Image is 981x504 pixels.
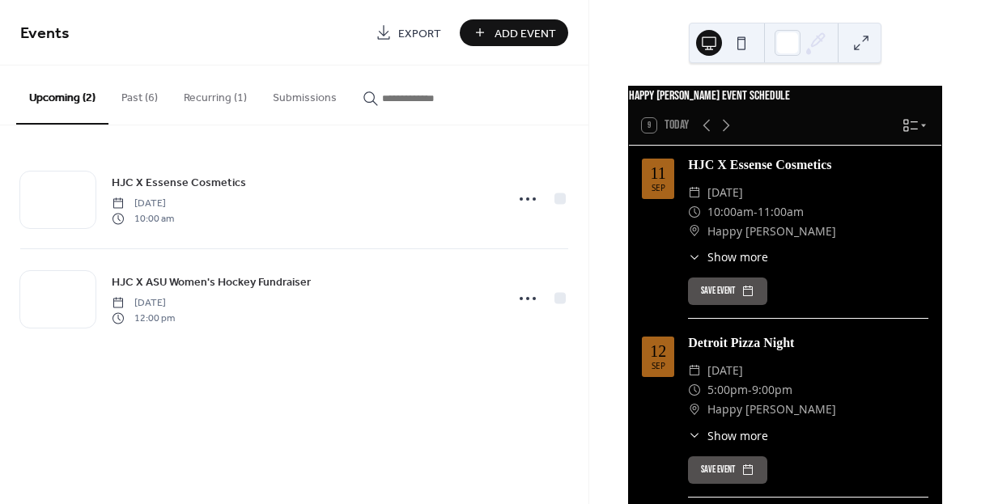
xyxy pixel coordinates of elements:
span: 12:00 pm [112,311,175,325]
span: Happy [PERSON_NAME] [707,222,836,241]
span: 5:00pm [707,380,748,400]
button: Add Event [460,19,568,46]
span: [DATE] [112,197,174,211]
div: Sep [652,362,665,371]
span: 11:00am [758,202,804,222]
button: ​Show more [688,248,768,265]
div: ​ [688,222,701,241]
span: 10:00am [707,202,754,222]
span: [DATE] [112,296,175,311]
span: [DATE] [707,361,743,380]
span: HJC X Essense Cosmetics [112,175,246,192]
div: ​ [688,400,701,419]
div: ​ [688,380,701,400]
button: Save event [688,456,767,484]
div: Happy [PERSON_NAME] event schedule [629,87,941,106]
div: ​ [688,202,701,222]
div: Sep [652,184,665,193]
div: ​ [688,361,701,380]
span: - [748,380,752,400]
button: Save event [688,277,767,305]
a: HJC X ASU Women's Hockey Fundraiser [112,273,311,291]
button: Upcoming (2) [16,66,108,125]
span: 9:00pm [752,380,792,400]
div: ​ [688,427,701,444]
button: Submissions [260,66,350,123]
button: ​Show more [688,427,768,444]
span: Export [398,25,441,42]
div: Detroit Pizza Night [688,333,928,353]
span: Events [20,18,70,49]
div: ​ [688,183,701,202]
div: HJC X Essense Cosmetics [688,155,928,175]
span: 10:00 am [112,211,174,226]
span: - [754,202,758,222]
div: 12 [650,343,666,359]
div: 11 [651,165,666,181]
span: Happy [PERSON_NAME] [707,400,836,419]
div: ​ [688,248,701,265]
a: HJC X Essense Cosmetics [112,173,246,192]
a: Export [363,19,453,46]
span: [DATE] [707,183,743,202]
span: HJC X ASU Women's Hockey Fundraiser [112,274,311,291]
span: Show more [707,248,768,265]
button: Recurring (1) [171,66,260,123]
span: Add Event [495,25,556,42]
button: Past (6) [108,66,171,123]
span: Show more [707,427,768,444]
